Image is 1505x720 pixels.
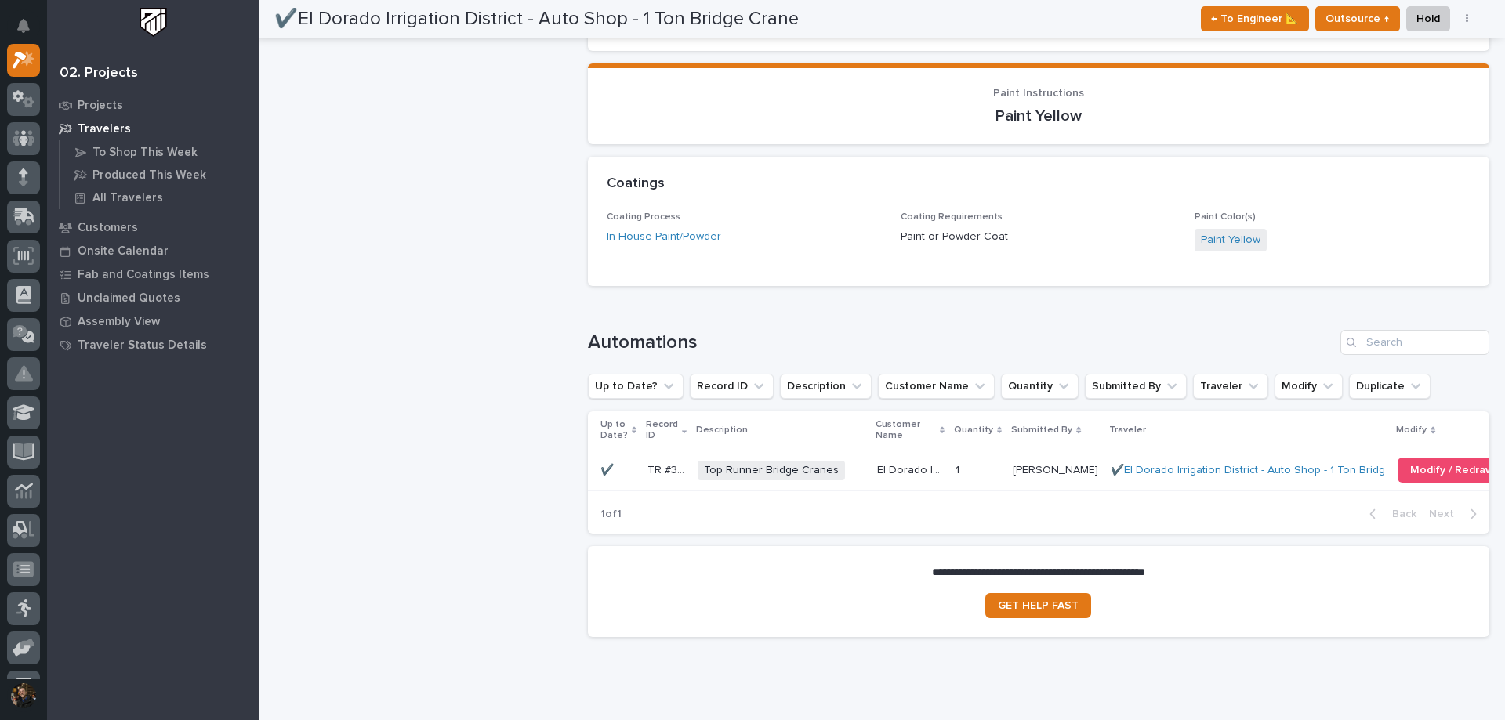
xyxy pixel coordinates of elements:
button: Notifications [7,9,40,42]
img: Workspace Logo [139,8,168,37]
span: Hold [1416,9,1440,28]
h2: ✔️El Dorado Irrigation District - Auto Shop - 1 Ton Bridge Crane [274,8,799,31]
p: Unclaimed Quotes [78,291,180,306]
p: TR #39315 [647,461,688,477]
button: Description [780,374,872,399]
a: Produced This Week [60,164,259,186]
a: To Shop This Week [60,141,259,163]
button: Customer Name [878,374,995,399]
span: Modify / Redraw [1410,465,1494,476]
button: Back [1357,507,1423,521]
a: Fab and Coatings Items [47,262,259,286]
span: Coating Requirements [901,212,1003,222]
p: Assembly View [78,315,160,329]
button: Submitted By [1085,374,1187,399]
div: 02. Projects [60,65,138,82]
a: In-House Paint/Powder [607,229,721,245]
span: ← To Engineer 📐 [1211,9,1299,28]
p: Projects [78,99,123,113]
button: Quantity [1001,374,1079,399]
a: Unclaimed Quotes [47,286,259,309]
p: Submitted By [1011,422,1072,439]
p: All Travelers [92,191,163,205]
p: Paint Yellow [607,107,1471,125]
p: Produced This Week [92,168,206,183]
a: Traveler Status Details [47,333,259,356]
span: Outsource ↑ [1325,9,1390,28]
a: ✔️El Dorado Irrigation District - Auto Shop - 1 Ton Bridge Crane [1111,464,1427,477]
p: Paint or Powder Coat [901,229,1176,245]
span: Back [1383,507,1416,521]
button: Up to Date? [588,374,684,399]
a: GET HELP FAST [985,593,1091,618]
button: ← To Engineer 📐 [1201,6,1309,31]
p: Ashton Bontrager [1013,461,1101,477]
p: El Dorado Irrigation District [877,461,946,477]
a: Customers [47,215,259,239]
a: Onsite Calendar [47,239,259,262]
a: Assembly View [47,309,259,333]
a: Paint Yellow [1201,232,1260,248]
p: Customers [78,221,138,235]
h2: Coatings [607,175,665,193]
button: users-avatar [7,679,40,712]
p: 1 [956,461,963,477]
button: Hold [1406,6,1450,31]
a: All Travelers [60,186,259,208]
p: Up to Date? [600,416,628,445]
button: Next [1423,507,1489,521]
button: Record ID [690,374,774,399]
h1: Automations [588,331,1335,354]
p: To Shop This Week [92,146,198,160]
div: Notifications [20,19,40,44]
button: Modify [1275,374,1343,399]
p: Onsite Calendar [78,244,169,259]
input: Search [1340,330,1489,355]
span: Next [1429,507,1463,521]
button: Duplicate [1349,374,1431,399]
p: ✔️ [600,461,617,477]
p: Fab and Coatings Items [78,268,209,282]
p: Record ID [646,416,678,445]
button: Outsource ↑ [1315,6,1400,31]
p: Description [696,422,748,439]
span: Paint Instructions [993,88,1084,99]
span: GET HELP FAST [998,600,1079,611]
p: Customer Name [876,416,936,445]
a: Travelers [47,117,259,140]
span: Coating Process [607,212,680,222]
p: Quantity [954,422,993,439]
p: Traveler [1109,422,1146,439]
span: Paint Color(s) [1195,212,1256,222]
p: Traveler Status Details [78,338,207,353]
p: Travelers [78,122,131,136]
button: Traveler [1193,374,1268,399]
p: Modify [1396,422,1427,439]
span: Top Runner Bridge Cranes [698,461,845,480]
p: 1 of 1 [588,495,634,534]
a: Projects [47,93,259,117]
